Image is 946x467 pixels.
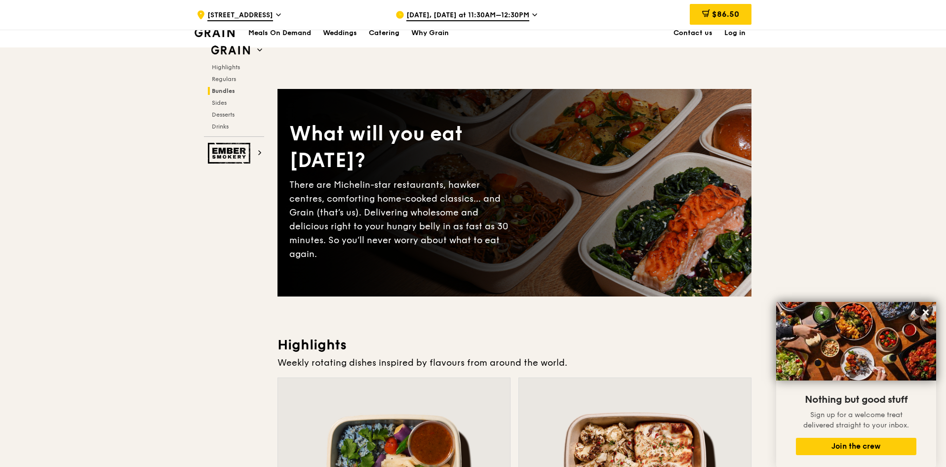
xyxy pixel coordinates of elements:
[323,18,357,48] div: Weddings
[212,87,235,94] span: Bundles
[405,18,455,48] a: Why Grain
[317,18,363,48] a: Weddings
[668,18,718,48] a: Contact us
[406,10,529,21] span: [DATE], [DATE] at 11:30AM–12:30PM
[277,336,751,354] h3: Highlights
[208,143,253,164] img: Ember Smokery web logo
[805,394,907,406] span: Nothing but good stuff
[918,304,934,320] button: Close
[796,438,916,455] button: Join the crew
[369,18,399,48] div: Catering
[212,99,227,106] span: Sides
[212,76,236,83] span: Regulars
[277,356,751,370] div: Weekly rotating dishes inspired by flavours from around the world.
[207,10,273,21] span: [STREET_ADDRESS]
[208,42,253,59] img: Grain web logo
[248,28,311,38] h1: Meals On Demand
[712,9,739,19] span: $86.50
[411,18,449,48] div: Why Grain
[718,18,751,48] a: Log in
[212,123,229,130] span: Drinks
[289,121,514,174] div: What will you eat [DATE]?
[212,111,235,118] span: Desserts
[289,178,514,261] div: There are Michelin-star restaurants, hawker centres, comforting home-cooked classics… and Grain (...
[776,302,936,381] img: DSC07876-Edit02-Large.jpeg
[803,411,909,429] span: Sign up for a welcome treat delivered straight to your inbox.
[363,18,405,48] a: Catering
[212,64,240,71] span: Highlights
